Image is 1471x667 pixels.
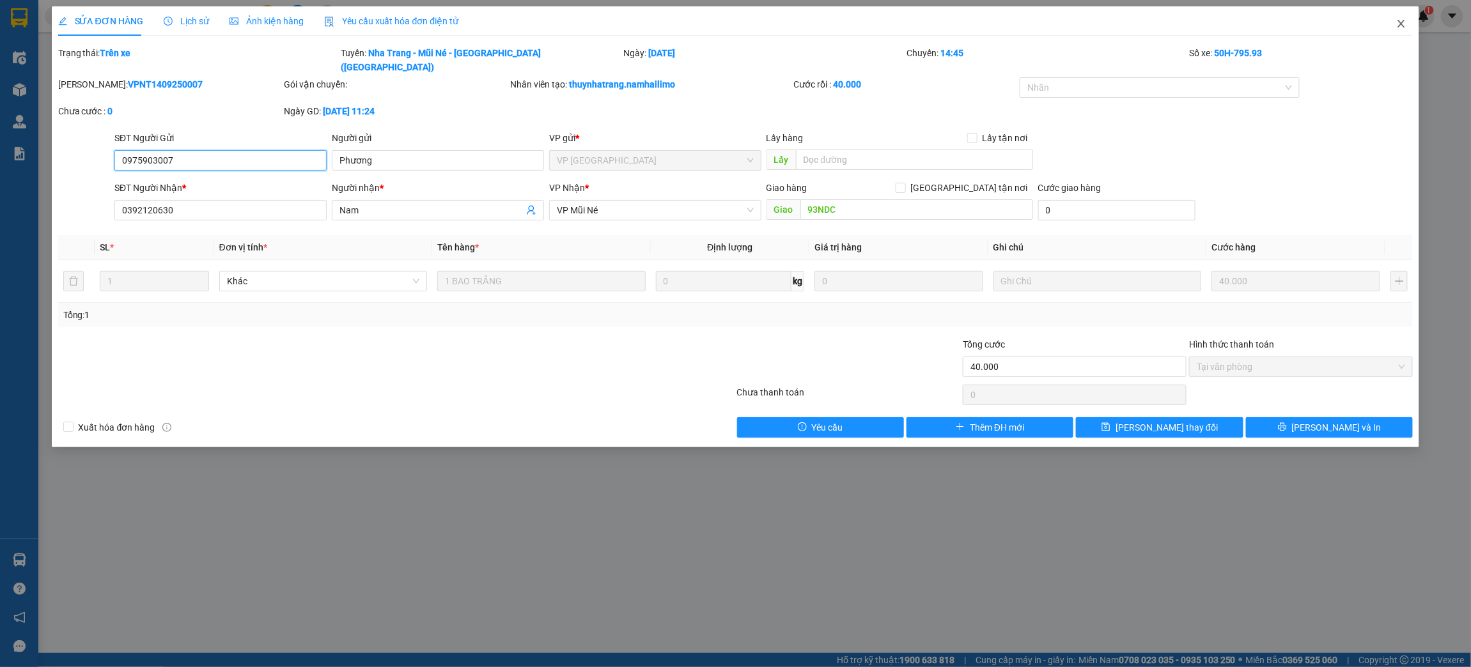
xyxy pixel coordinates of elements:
button: printer[PERSON_NAME] và In [1246,417,1413,438]
span: Cước hàng [1211,242,1256,252]
span: Lấy [767,149,796,170]
span: Giao [767,199,800,220]
b: 40.000 [833,79,861,89]
div: SĐT Người Nhận [114,181,327,195]
span: clock-circle [164,17,173,26]
span: Xuất hóa đơn hàng [74,420,160,434]
span: Định lượng [707,242,752,252]
span: VP Nha Trang [557,151,754,170]
div: Chưa thanh toán [735,385,961,408]
span: SL [100,242,110,252]
div: Nhân viên tạo: [511,77,791,91]
div: SĐT Người Gửi [114,131,327,145]
span: VP Mũi Né [557,201,754,220]
b: VPNT1409250007 [128,79,203,89]
div: VP gửi [549,131,761,145]
div: Gói vận chuyển: [284,77,508,91]
div: Ngày GD: [284,104,508,118]
div: Cước rồi : [793,77,1017,91]
div: [PERSON_NAME]: [58,77,282,91]
span: plus [956,422,965,433]
button: exclamation-circleYêu cầu [737,417,904,438]
span: exclamation-circle [798,422,807,433]
div: Tuyến: [339,46,622,74]
b: 50H-795.93 [1214,48,1262,58]
span: save [1101,422,1110,433]
span: Khác [227,272,420,291]
span: picture [230,17,238,26]
th: Ghi chú [988,235,1207,260]
div: Trạng thái: [57,46,339,74]
input: 0 [1211,271,1380,291]
span: [PERSON_NAME] thay đổi [1116,420,1218,434]
button: plus [1390,271,1408,291]
span: VP Nhận [549,183,585,193]
div: Người gửi [332,131,544,145]
b: 14:45 [940,48,963,58]
input: Dọc đường [800,199,1033,220]
button: Close [1383,6,1419,42]
div: Số xe: [1188,46,1414,74]
input: Cước giao hàng [1038,200,1196,220]
span: [GEOGRAPHIC_DATA] tận nơi [906,181,1033,195]
button: plusThêm ĐH mới [907,417,1073,438]
img: icon [324,17,334,27]
b: thuynhatrang.namhailimo [570,79,676,89]
input: VD: Bàn, Ghế [437,271,646,291]
span: Lịch sử [164,16,209,26]
span: info-circle [162,423,171,432]
input: Dọc đường [796,149,1033,170]
span: Đơn vị tính [219,242,267,252]
div: Chuyến: [905,46,1188,74]
span: Tên hàng [437,242,479,252]
span: Yêu cầu xuất hóa đơn điện tử [324,16,459,26]
span: Yêu cầu [812,420,843,434]
b: [DATE] [648,48,675,58]
input: Ghi Chú [993,271,1202,291]
span: edit [58,17,67,26]
button: save[PERSON_NAME] thay đổi [1076,417,1243,438]
span: Thêm ĐH mới [970,420,1024,434]
span: Tại văn phòng [1197,357,1405,376]
span: Giá trị hàng [814,242,862,252]
span: kg [791,271,804,291]
span: [PERSON_NAME] và In [1292,420,1381,434]
label: Hình thức thanh toán [1189,339,1274,349]
span: Giao hàng [767,183,807,193]
span: printer [1278,422,1287,433]
button: delete [63,271,84,291]
span: Ảnh kiện hàng [230,16,304,26]
div: Ngày: [622,46,905,74]
div: Người nhận [332,181,544,195]
div: Tổng: 1 [63,308,568,322]
input: 0 [814,271,983,291]
span: user-add [526,205,536,215]
span: Tổng cước [963,339,1005,349]
b: Trên xe [100,48,131,58]
span: SỬA ĐƠN HÀNG [58,16,143,26]
div: Chưa cước : [58,104,282,118]
span: Lấy hàng [767,133,804,143]
b: 0 [108,106,113,116]
span: Lấy tận nơi [977,131,1033,145]
b: [DATE] 11:24 [323,106,375,116]
b: Nha Trang - Mũi Né - [GEOGRAPHIC_DATA] ([GEOGRAPHIC_DATA]) [341,48,541,72]
label: Cước giao hàng [1038,183,1101,193]
span: close [1396,19,1406,29]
